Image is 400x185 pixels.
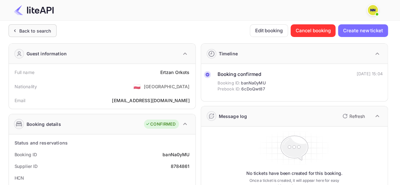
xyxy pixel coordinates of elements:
div: Email [15,97,26,104]
div: Status and reservations [15,139,68,146]
div: Booking ID [15,151,37,158]
p: Refresh [349,113,365,120]
span: banNa0yMU [241,80,266,86]
button: Create new ticket [338,24,388,37]
img: LiteAPI Logo [14,5,54,15]
div: HCN [15,175,24,181]
div: Back to search [19,28,51,34]
button: Cancel booking [291,24,336,37]
div: [GEOGRAPHIC_DATA] [144,83,190,90]
div: CONFIRMED [145,121,175,127]
div: Ertzan Orkots [160,69,190,76]
button: Edit booking [250,24,288,37]
div: Guest information [27,50,67,57]
div: banNa0yMU [163,151,189,158]
span: Booking ID: [218,80,241,86]
div: Booking confirmed [218,71,266,78]
div: Booking details [27,121,61,127]
div: Nationality [15,83,37,90]
div: Supplier ID [15,163,38,170]
div: [DATE] 15:04 [357,71,383,77]
div: Message log [219,113,247,120]
div: 8784861 [170,163,189,170]
span: United States [133,81,141,92]
span: 6cDoQwt87 [241,86,265,92]
button: Refresh [339,111,367,121]
div: Timeline [219,50,238,57]
img: N/A N/A [368,5,378,15]
div: [EMAIL_ADDRESS][DOMAIN_NAME] [112,97,189,104]
div: Full name [15,69,34,76]
p: No tickets have been created for this booking. [246,170,342,176]
span: Prebook ID: [218,86,241,92]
